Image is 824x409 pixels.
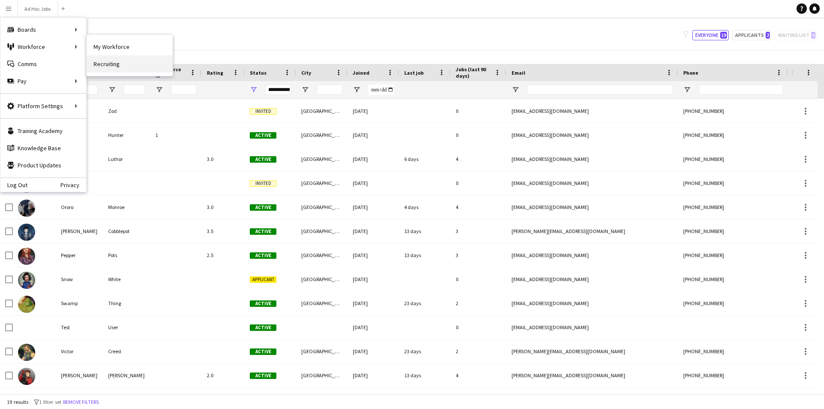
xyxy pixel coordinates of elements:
div: Test [56,315,103,339]
div: User [103,315,150,339]
span: Active [250,156,276,163]
div: 13 days [399,219,451,243]
div: [DATE] [348,315,399,339]
div: [GEOGRAPHIC_DATA] [296,219,348,243]
a: Privacy [61,182,86,188]
span: 2 [766,32,770,39]
div: 13 days [399,243,451,267]
div: [DATE] [348,123,399,147]
div: White [103,267,150,291]
div: Pay [0,73,86,90]
div: [PERSON_NAME][EMAIL_ADDRESS][DOMAIN_NAME] [506,364,678,387]
input: Joined Filter Input [368,85,394,95]
div: [GEOGRAPHIC_DATA] [296,364,348,387]
button: Open Filter Menu [353,86,360,94]
button: Everyone19 [692,30,729,40]
div: Pepper [56,243,103,267]
div: [PERSON_NAME][EMAIL_ADDRESS][DOMAIN_NAME] [506,339,678,363]
div: 3.5 [202,219,245,243]
div: [PHONE_NUMBER] [678,243,788,267]
img: Swamp Thing [18,296,35,313]
div: 3 [451,243,506,267]
span: Jobs (last 90 days) [456,66,491,79]
div: [DATE] [348,364,399,387]
div: Cobblepot [103,219,150,243]
div: 4 [451,195,506,219]
span: Active [250,373,276,379]
button: Open Filter Menu [683,86,691,94]
div: [PERSON_NAME] [56,219,103,243]
div: [DATE] [348,291,399,315]
a: Recruiting [87,55,173,73]
div: [PHONE_NUMBER] [678,99,788,123]
div: [EMAIL_ADDRESS][DOMAIN_NAME] [506,171,678,195]
span: Invited [250,108,276,115]
div: [DATE] [348,339,399,363]
div: 4 days [399,195,451,219]
span: Phone [683,70,698,76]
div: [DATE] [348,267,399,291]
div: 23 days [399,291,451,315]
a: Knowledge Base [0,139,86,157]
div: Ororo [56,195,103,219]
div: 0 [451,267,506,291]
div: 0 [451,99,506,123]
span: 19 [720,32,727,39]
div: Hunter [103,123,150,147]
button: Open Filter Menu [155,86,163,94]
span: Rating [207,70,223,76]
div: [GEOGRAPHIC_DATA] [296,171,348,195]
div: Creed [103,339,150,363]
div: [EMAIL_ADDRESS][DOMAIN_NAME] [506,243,678,267]
img: Ororo Monroe [18,200,35,217]
div: [DATE] [348,243,399,267]
div: 4 [451,364,506,387]
a: My Workforce [87,38,173,55]
div: 0 [451,123,506,147]
input: Last Name Filter Input [124,85,145,95]
button: Ad Hoc Jobs [18,0,58,17]
span: Active [250,300,276,307]
div: 3.0 [202,147,245,171]
input: City Filter Input [317,85,342,95]
span: City [301,70,311,76]
div: 3.0 [202,195,245,219]
input: Email Filter Input [527,85,673,95]
button: Open Filter Menu [108,86,116,94]
img: Pepper Pots [18,248,35,265]
div: [GEOGRAPHIC_DATA] [296,99,348,123]
span: Applicant [250,276,276,283]
img: Victor Creed [18,344,35,361]
div: 6 days [399,147,451,171]
div: Thing [103,291,150,315]
div: [EMAIL_ADDRESS][DOMAIN_NAME] [506,123,678,147]
button: Open Filter Menu [250,86,257,94]
input: Phone Filter Input [699,85,783,95]
button: Applicants2 [732,30,772,40]
div: Platform Settings [0,97,86,115]
div: [GEOGRAPHIC_DATA] [296,291,348,315]
div: [GEOGRAPHIC_DATA] [296,123,348,147]
div: 13 days [399,364,451,387]
div: [PHONE_NUMBER] [678,291,788,315]
div: Luthor [103,147,150,171]
div: [GEOGRAPHIC_DATA] [296,339,348,363]
div: 2 [451,291,506,315]
div: [DATE] [348,99,399,123]
span: Active [250,348,276,355]
div: 4 [451,147,506,171]
div: [DATE] [348,171,399,195]
span: Email [512,70,525,76]
div: [EMAIL_ADDRESS][DOMAIN_NAME] [506,195,678,219]
div: [PHONE_NUMBER] [678,123,788,147]
div: [GEOGRAPHIC_DATA] [296,267,348,291]
div: Boards [0,21,86,38]
div: [PHONE_NUMBER] [678,195,788,219]
span: 1 filter set [39,399,61,405]
div: [PERSON_NAME] [56,364,103,387]
div: 0 [451,315,506,339]
div: [PHONE_NUMBER] [678,219,788,243]
div: Workforce [0,38,86,55]
a: Product Updates [0,157,86,174]
div: [PERSON_NAME][EMAIL_ADDRESS][DOMAIN_NAME] [506,219,678,243]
